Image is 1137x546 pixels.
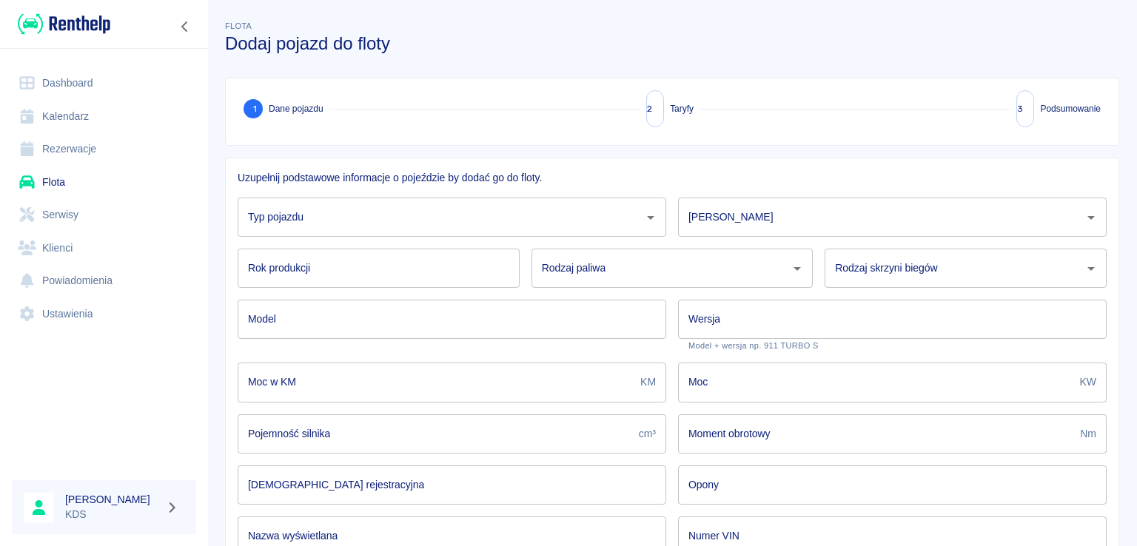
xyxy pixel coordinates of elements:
[225,21,252,30] span: Flota
[1080,374,1096,390] p: KW
[238,170,1107,186] p: Uzupełnij podstawowe informacje o pojeździe by dodać go do floty.
[678,300,1107,339] input: Turbo S
[1017,101,1033,117] span: 3
[639,426,656,442] p: cm³
[12,100,196,133] a: Kalendarz
[174,17,196,36] button: Zwiń nawigację
[65,492,160,507] h6: [PERSON_NAME]
[1080,426,1096,442] p: Nm
[640,374,656,390] p: KM
[12,198,196,232] a: Serwisy
[269,102,323,115] span: Dane pojazdu
[538,255,785,281] input: Diesel
[1040,102,1101,115] span: Podsumowanie
[688,341,1096,351] p: Model + wersja np. 911 TURBO S
[12,232,196,265] a: Klienci
[18,12,110,36] img: Renthelp logo
[670,102,694,115] span: Taryfy
[1081,258,1101,279] button: Otwórz
[65,507,160,522] p: KDS
[1081,207,1101,228] button: Otwórz
[678,465,1107,505] input: Michelin Pilot Sport 4S 245/35 R20
[238,465,666,505] input: G0RTHLP
[244,204,637,230] input: Typ pojazdu
[12,166,196,199] a: Flota
[12,67,196,100] a: Dashboard
[647,101,663,117] span: 2
[640,207,661,228] button: Otwórz
[12,297,196,331] a: Ustawienia
[238,300,666,339] input: 911
[685,204,1078,230] input: Porsche
[787,258,808,279] button: Otwórz
[12,132,196,166] a: Rezerwacje
[12,12,110,36] a: Renthelp logo
[225,33,1119,54] h3: Dodaj pojazd do floty
[12,264,196,297] a: Powiadomienia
